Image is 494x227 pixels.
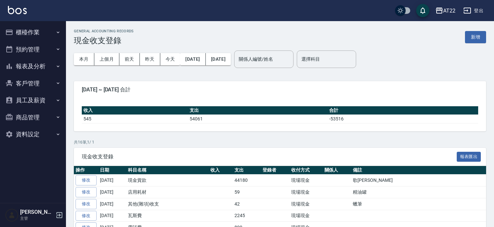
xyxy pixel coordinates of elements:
[126,186,209,198] td: 店用耗材
[74,36,134,45] h3: 現金收支登錄
[82,106,188,115] th: 收入
[76,211,97,221] a: 修改
[94,53,119,65] button: 上個月
[98,210,126,222] td: [DATE]
[126,210,209,222] td: 瓦斯費
[98,166,126,175] th: 日期
[209,166,233,175] th: 收入
[261,166,290,175] th: 登錄者
[188,106,327,115] th: 支出
[290,166,323,175] th: 收付方式
[8,6,27,14] img: Logo
[76,175,97,185] a: 修改
[76,199,97,209] a: 修改
[3,75,63,92] button: 客戶管理
[119,53,140,65] button: 前天
[3,109,63,126] button: 商品管理
[98,175,126,186] td: [DATE]
[233,166,261,175] th: 支出
[98,186,126,198] td: [DATE]
[206,53,231,65] button: [DATE]
[457,153,481,159] a: 報表匯出
[5,209,18,222] img: Person
[20,215,54,221] p: 主管
[465,31,486,43] button: 新增
[457,152,481,162] button: 報表匯出
[327,106,478,115] th: 合計
[126,198,209,210] td: 其他(雜項)收支
[74,53,94,65] button: 本月
[3,126,63,143] button: 資料設定
[126,166,209,175] th: 科目名稱
[82,153,457,160] span: 現金收支登錄
[140,53,160,65] button: 昨天
[290,210,323,222] td: 現場現金
[74,29,134,33] h2: GENERAL ACCOUNTING RECORDS
[290,186,323,198] td: 現場現金
[323,166,352,175] th: 關係人
[3,24,63,41] button: 櫃檯作業
[188,114,327,123] td: 54061
[433,4,458,17] button: AT22
[82,114,188,123] td: 545
[98,198,126,210] td: [DATE]
[233,186,261,198] td: 59
[461,5,486,17] button: 登出
[233,175,261,186] td: 44180
[3,92,63,109] button: 員工及薪資
[233,198,261,210] td: 42
[233,210,261,222] td: 2245
[160,53,180,65] button: 今天
[465,34,486,40] a: 新增
[20,209,54,215] h5: [PERSON_NAME]
[74,139,486,145] p: 共 16 筆, 1 / 1
[76,187,97,197] a: 修改
[416,4,429,17] button: save
[82,86,478,93] span: [DATE] ~ [DATE] 合計
[443,7,455,15] div: AT22
[327,114,478,123] td: -53516
[126,175,209,186] td: 現金貨款
[74,166,98,175] th: 操作
[180,53,205,65] button: [DATE]
[290,175,323,186] td: 現場現金
[290,198,323,210] td: 現場現金
[3,41,63,58] button: 預約管理
[3,58,63,75] button: 報表及分析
